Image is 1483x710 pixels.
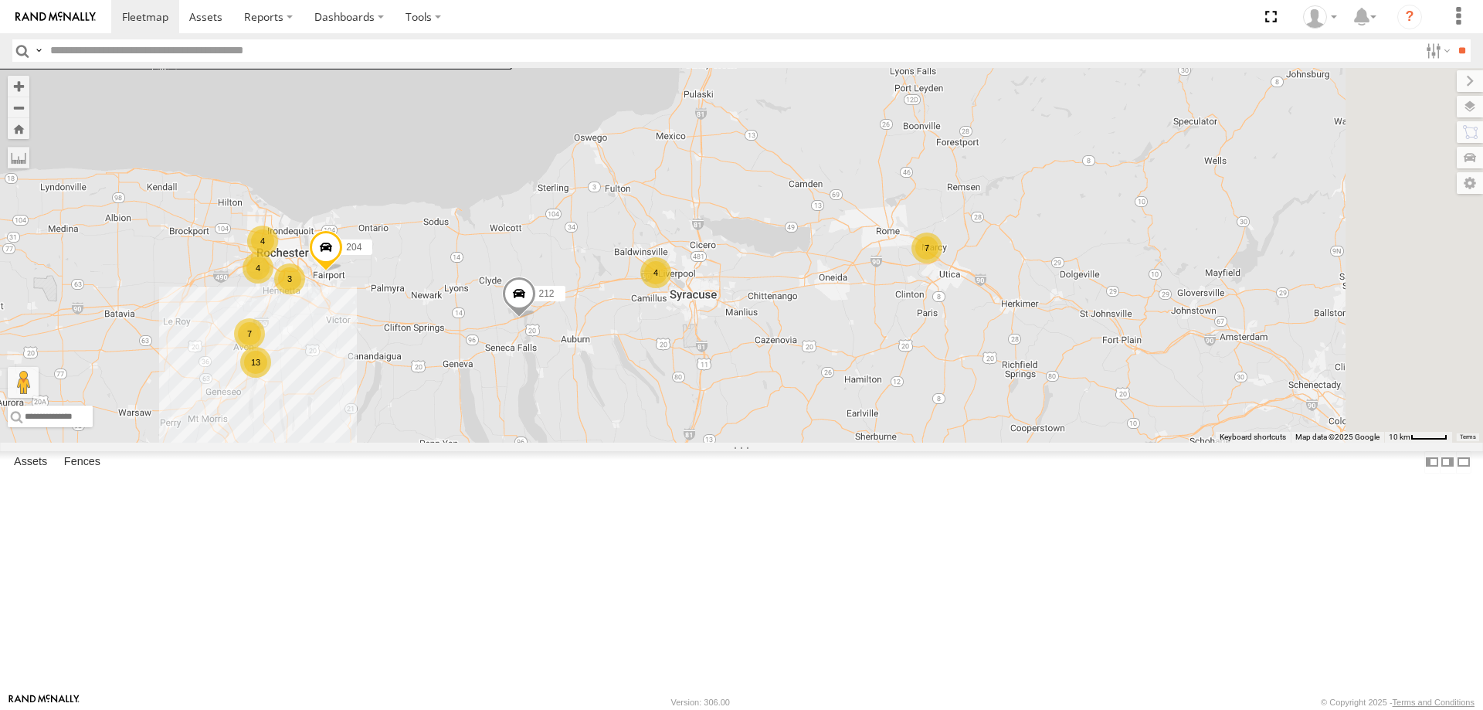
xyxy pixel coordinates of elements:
a: Terms (opens in new tab) [1460,434,1476,440]
button: Zoom out [8,97,29,118]
label: Dock Summary Table to the Right [1440,451,1455,474]
label: Search Query [32,39,45,62]
div: 7 [911,233,942,263]
div: 7 [234,318,265,349]
button: Keyboard shortcuts [1220,432,1286,443]
i: ? [1397,5,1422,29]
label: Dock Summary Table to the Left [1424,451,1440,474]
div: David Steen [1298,5,1342,29]
button: Zoom Home [8,118,29,139]
label: Map Settings [1457,172,1483,194]
span: 212 [539,288,555,299]
a: Terms and Conditions [1393,698,1475,707]
label: Measure [8,147,29,168]
div: Version: 306.00 [671,698,730,707]
span: 10 km [1389,433,1410,441]
label: Fences [56,451,108,473]
div: © Copyright 2025 - [1321,698,1475,707]
span: 204 [346,242,361,253]
a: Visit our Website [8,695,80,710]
button: Drag Pegman onto the map to open Street View [8,367,39,398]
div: 3 [274,263,305,294]
label: Assets [6,451,55,473]
button: Map Scale: 10 km per 44 pixels [1384,432,1452,443]
label: Hide Summary Table [1456,451,1471,474]
span: Map data ©2025 Google [1295,433,1379,441]
div: 4 [247,226,278,256]
div: 4 [243,253,273,284]
div: 4 [640,257,671,288]
label: Search Filter Options [1420,39,1453,62]
img: rand-logo.svg [15,12,96,22]
button: Zoom in [8,76,29,97]
div: 13 [240,347,271,378]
